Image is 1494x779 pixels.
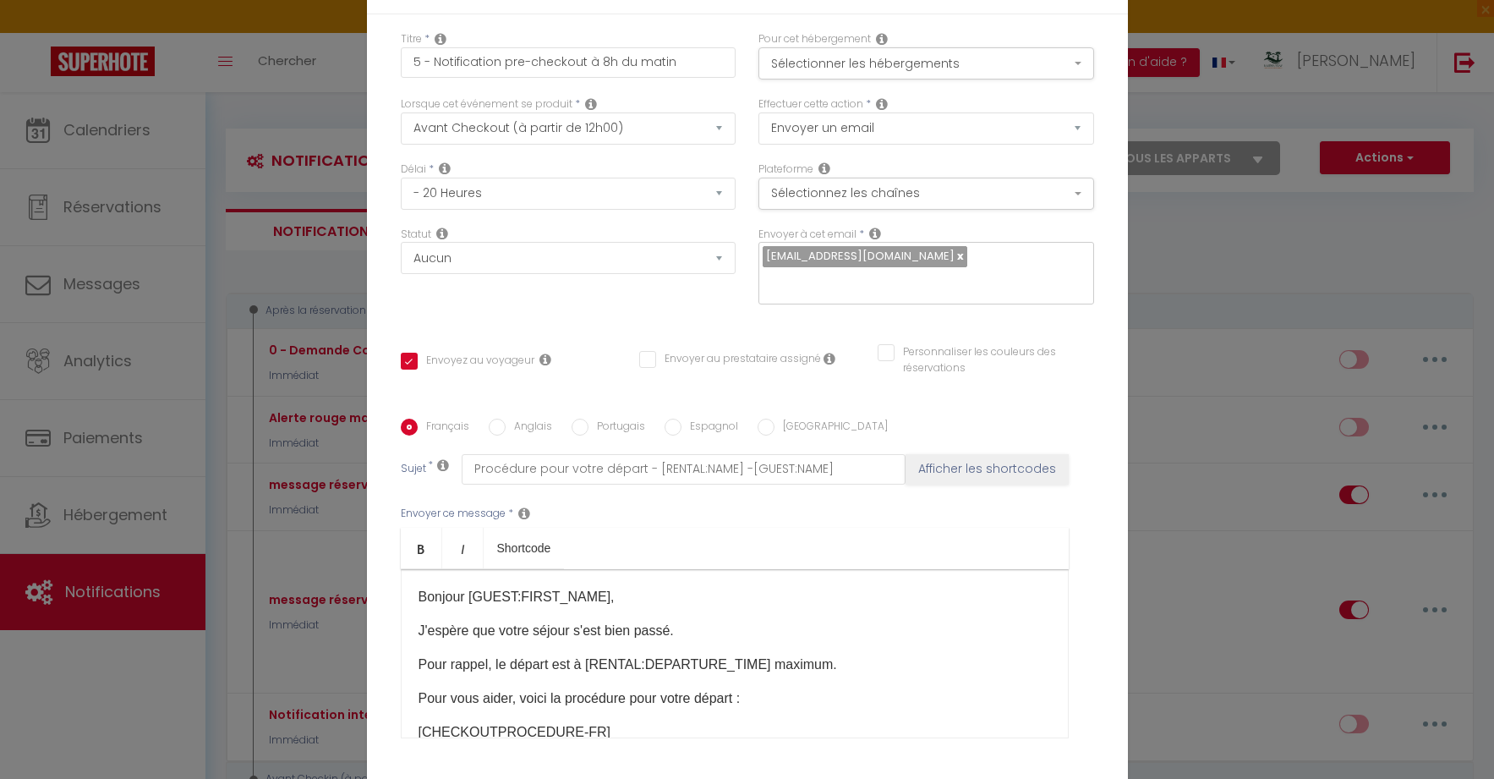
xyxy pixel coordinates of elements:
label: Délai [401,162,426,178]
button: Afficher les shortcodes [906,454,1069,485]
i: Title [435,32,446,46]
p: Bonjour [GUEST:FIRST_NAME], [419,587,1051,607]
i: This Rental [876,32,888,46]
label: Effectuer cette action [758,96,863,112]
a: Italic [442,528,484,568]
i: Subject [437,458,449,472]
a: Bold [401,528,442,568]
label: Portugais [588,419,645,437]
i: Event Occur [585,97,597,111]
label: Lorsque cet événement se produit [401,96,572,112]
i: Action Type [876,97,888,111]
label: Pour cet hébergement [758,31,871,47]
i: Recipient [869,227,881,240]
button: Sélectionnez les chaînes [758,178,1094,210]
label: Statut [401,227,431,243]
p: Pour vous aider, voici la procédure pour votre départ : [419,688,1051,709]
label: Envoyez au voyageur [418,353,534,371]
label: Sujet [401,461,426,479]
label: Envoyer ce message [401,506,506,522]
label: Titre [401,31,422,47]
a: Shortcode [484,528,565,568]
p: [CHECKOUTPROCEDURE-FR] [419,722,1051,743]
label: Espagnol [681,419,738,437]
button: Sélectionner les hébergements [758,47,1094,80]
i: Action Channel [818,162,830,175]
span: [EMAIL_ADDRESS][DOMAIN_NAME] [766,248,955,264]
label: Envoyer à cet email [758,227,856,243]
i: Envoyer au prestataire si il est assigné [824,352,835,365]
i: Envoyer au voyageur [539,353,551,366]
p: Pour rappel, le départ est à [RENTAL:DEPARTURE_TIME] maximum. [419,655,1051,675]
i: Message [518,507,530,520]
i: Action Time [439,162,451,175]
label: Anglais [506,419,552,437]
p: J'espère que votre séjour s'est bien passé. [419,621,1051,641]
label: Français [418,419,469,437]
label: Plateforme [758,162,813,178]
i: Booking status [436,227,448,240]
label: [GEOGRAPHIC_DATA] [774,419,888,437]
